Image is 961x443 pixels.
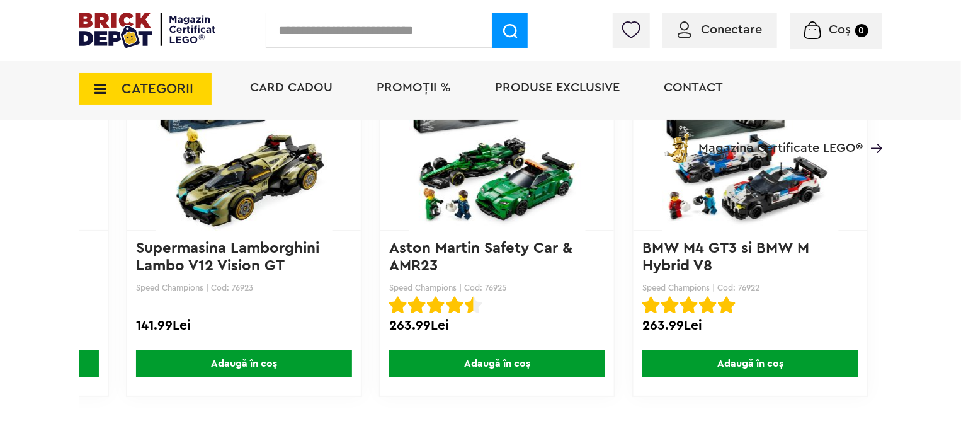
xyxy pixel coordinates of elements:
span: Adaugă în coș [642,350,858,377]
img: Evaluare cu stele [408,296,426,314]
img: Evaluare cu stele [699,296,717,314]
a: Magazine Certificate LEGO® [863,125,882,138]
a: Contact [664,81,723,94]
small: 0 [855,24,868,37]
a: Aston Martin Safety Car & AMR23 [389,241,576,273]
a: Conectare [678,23,762,36]
img: Evaluare cu stele [465,296,482,314]
p: Speed Champions | Cod: 76923 [136,283,352,292]
img: Evaluare cu stele [446,296,463,314]
span: Adaugă în coș [136,350,352,377]
img: Evaluare cu stele [427,296,445,314]
a: Adaugă în coș [127,350,361,377]
a: Adaugă în coș [634,350,867,377]
img: Evaluare cu stele [642,296,660,314]
div: 141.99Lei [136,318,352,334]
a: Card Cadou [250,81,333,94]
img: Evaluare cu stele [680,296,698,314]
div: 263.99Lei [389,318,605,334]
a: Adaugă în coș [380,350,614,377]
a: PROMOȚII % [377,81,451,94]
span: Adaugă în coș [389,350,605,377]
img: Evaluare cu stele [661,296,679,314]
span: Magazine Certificate LEGO® [698,125,863,154]
img: Evaluare cu stele [718,296,736,314]
img: Evaluare cu stele [389,296,407,314]
a: BMW M4 GT3 si BMW M Hybrid V8 [642,241,814,273]
p: Speed Champions | Cod: 76925 [389,283,605,292]
span: CATEGORII [122,82,193,96]
a: Supermasina Lamborghini Lambo V12 Vision GT [136,241,324,273]
span: Coș [829,23,851,36]
div: 263.99Lei [642,318,858,334]
a: Produse exclusive [495,81,620,94]
span: Conectare [701,23,762,36]
p: Speed Champions | Cod: 76922 [642,283,858,292]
